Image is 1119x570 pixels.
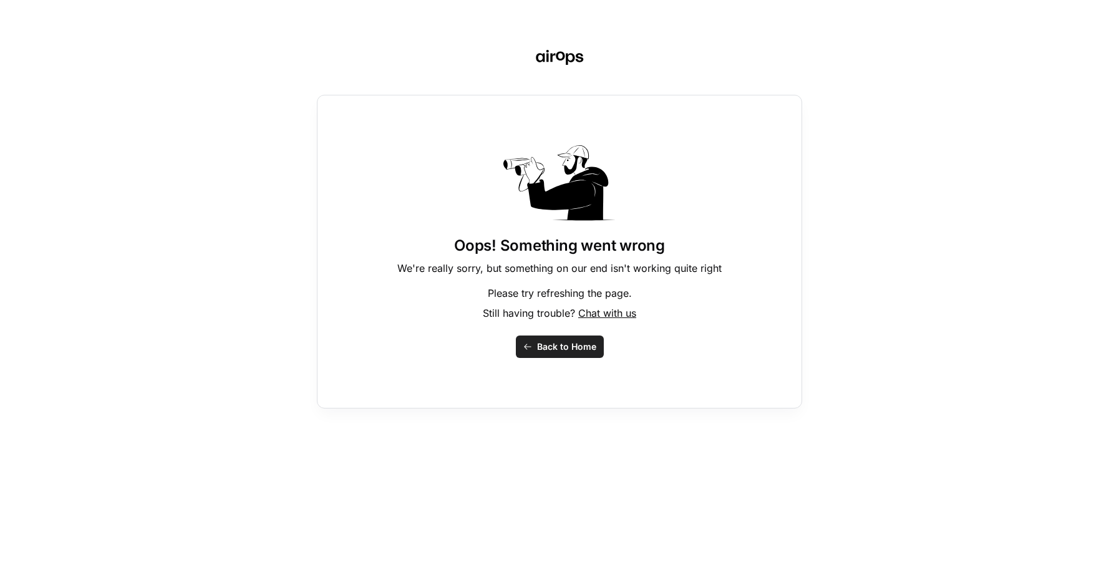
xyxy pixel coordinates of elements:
span: Back to Home [537,341,596,353]
button: Back to Home [516,336,604,358]
p: Please try refreshing the page. [488,286,632,301]
span: Chat with us [578,307,636,319]
p: We're really sorry, but something on our end isn't working quite right [397,261,722,276]
p: Still having trouble? [483,306,636,321]
h1: Oops! Something went wrong [454,236,665,256]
